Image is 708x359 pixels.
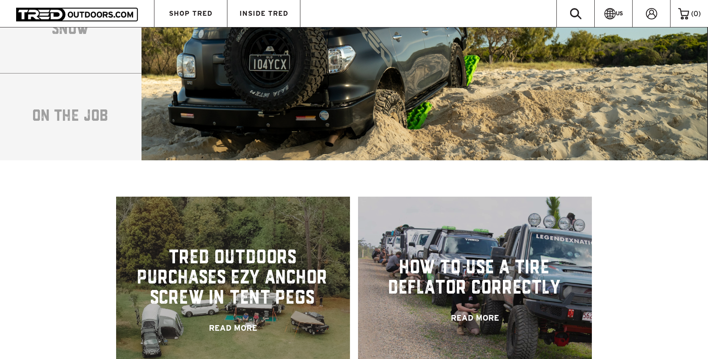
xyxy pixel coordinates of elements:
span: ( ) [691,10,701,17]
span: INSIDE TRED [239,10,288,17]
img: cart-icon [678,8,689,19]
span: SHOP TRED [169,10,212,17]
img: TRED Outdoors America [16,8,138,21]
span: 0 [693,10,698,17]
